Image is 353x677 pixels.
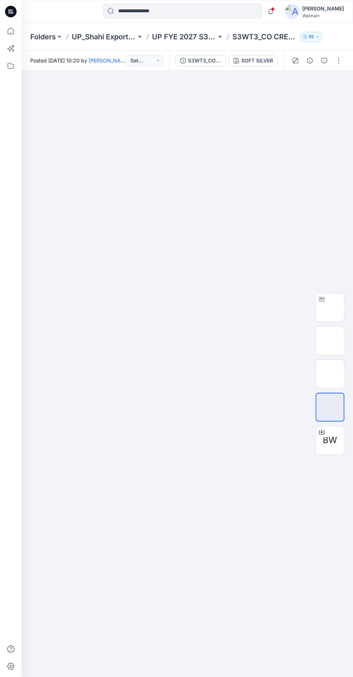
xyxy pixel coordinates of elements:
button: 55 [300,32,323,42]
a: Folders [30,32,56,42]
a: [PERSON_NAME] [89,57,130,64]
img: avatar [285,4,299,19]
div: Walmart [302,13,344,18]
a: UP_Shahi Exports D34 [DEMOGRAPHIC_DATA] Tops [72,32,136,42]
a: UP FYE 2027 S3 D34 [DEMOGRAPHIC_DATA] Woven Tops [152,32,216,42]
p: 55 [309,33,314,41]
div: [PERSON_NAME] [302,4,344,13]
button: SOFT SILVER [229,55,278,66]
button: S3WT3_CO CREATION_LS BUTTON UP SHIRT W-GATHERED SLEEVE [175,55,226,66]
div: S3WT3_CO CREATION_LS BUTTON UP SHIRT W-GATHERED SLEEVE [188,57,221,65]
button: Details [304,55,316,66]
span: Posted [DATE] 10:20 by [30,57,126,64]
p: S3WT3_CO CREATION_LS BUTTON UP SHIRT W-GATHERED SLEEVE [232,32,297,42]
div: SOFT SILVER [241,57,273,65]
span: BW [323,434,337,447]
